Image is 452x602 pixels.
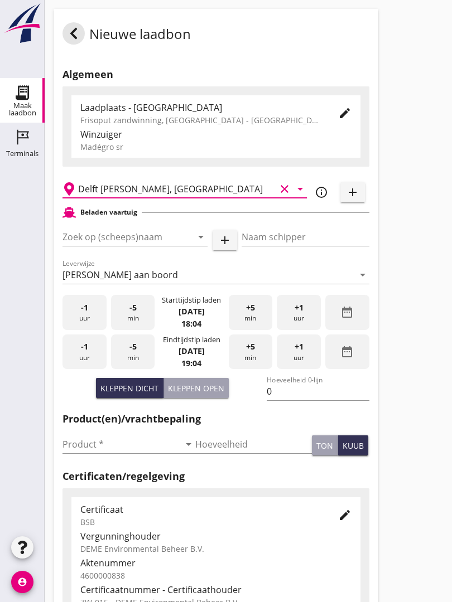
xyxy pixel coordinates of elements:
[229,334,273,370] div: min
[81,341,88,353] span: -1
[295,302,304,314] span: +1
[80,530,352,543] div: Vergunninghouder
[277,334,321,370] div: uur
[100,382,158,394] div: Kleppen dicht
[338,508,352,522] i: edit
[164,378,229,398] button: Kleppen open
[312,435,338,455] button: ton
[80,503,320,516] div: Certificaat
[315,186,328,199] i: info_outline
[62,334,107,370] div: uur
[96,378,164,398] button: Kleppen dicht
[62,228,176,246] input: Zoek op (scheeps)naam
[80,583,352,596] div: Certificaatnummer - Certificaathouder
[242,228,369,246] input: Naam schipper
[62,295,107,330] div: uur
[80,114,320,126] div: Frisoput zandwinning, [GEOGRAPHIC_DATA] - [GEOGRAPHIC_DATA].
[80,128,352,141] div: Winzuiger
[80,556,352,570] div: Aktenummer
[81,302,88,314] span: -1
[62,22,191,49] div: Nieuwe laadbon
[181,318,201,329] strong: 18:04
[80,570,352,581] div: 4600000838
[62,270,178,280] div: [PERSON_NAME] aan boord
[80,543,352,555] div: DEME Environmental Beheer B.V.
[340,345,354,358] i: date_range
[356,268,369,281] i: arrow_drop_down
[129,302,137,314] span: -5
[162,295,221,305] div: Starttijdstip laden
[338,106,352,120] i: edit
[11,571,33,593] i: account_circle
[111,334,155,370] div: min
[62,67,369,82] h2: Algemeen
[229,295,273,330] div: min
[168,382,224,394] div: Kleppen open
[181,358,201,368] strong: 19:04
[277,295,321,330] div: uur
[80,207,137,217] h2: Beladen vaartuig
[62,411,369,426] h2: Product(en)/vrachtbepaling
[246,302,255,314] span: +5
[295,341,304,353] span: +1
[294,182,307,196] i: arrow_drop_down
[343,440,364,452] div: kuub
[246,341,255,353] span: +5
[80,516,320,528] div: BSB
[2,3,42,44] img: logo-small.a267ee39.svg
[267,382,369,400] input: Hoeveelheid 0-lijn
[278,182,291,196] i: clear
[218,234,232,247] i: add
[182,438,195,451] i: arrow_drop_down
[179,346,205,356] strong: [DATE]
[195,435,312,453] input: Hoeveelheid
[194,230,208,244] i: arrow_drop_down
[316,440,333,452] div: ton
[62,435,180,453] input: Product *
[78,180,276,198] input: Losplaats
[80,101,320,114] div: Laadplaats - [GEOGRAPHIC_DATA]
[6,150,39,157] div: Terminals
[163,334,220,345] div: Eindtijdstip laden
[80,141,352,153] div: Madégro sr
[129,341,137,353] span: -5
[111,295,155,330] div: min
[346,186,359,199] i: add
[62,469,369,484] h2: Certificaten/regelgeving
[338,435,368,455] button: kuub
[179,306,205,317] strong: [DATE]
[340,305,354,319] i: date_range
